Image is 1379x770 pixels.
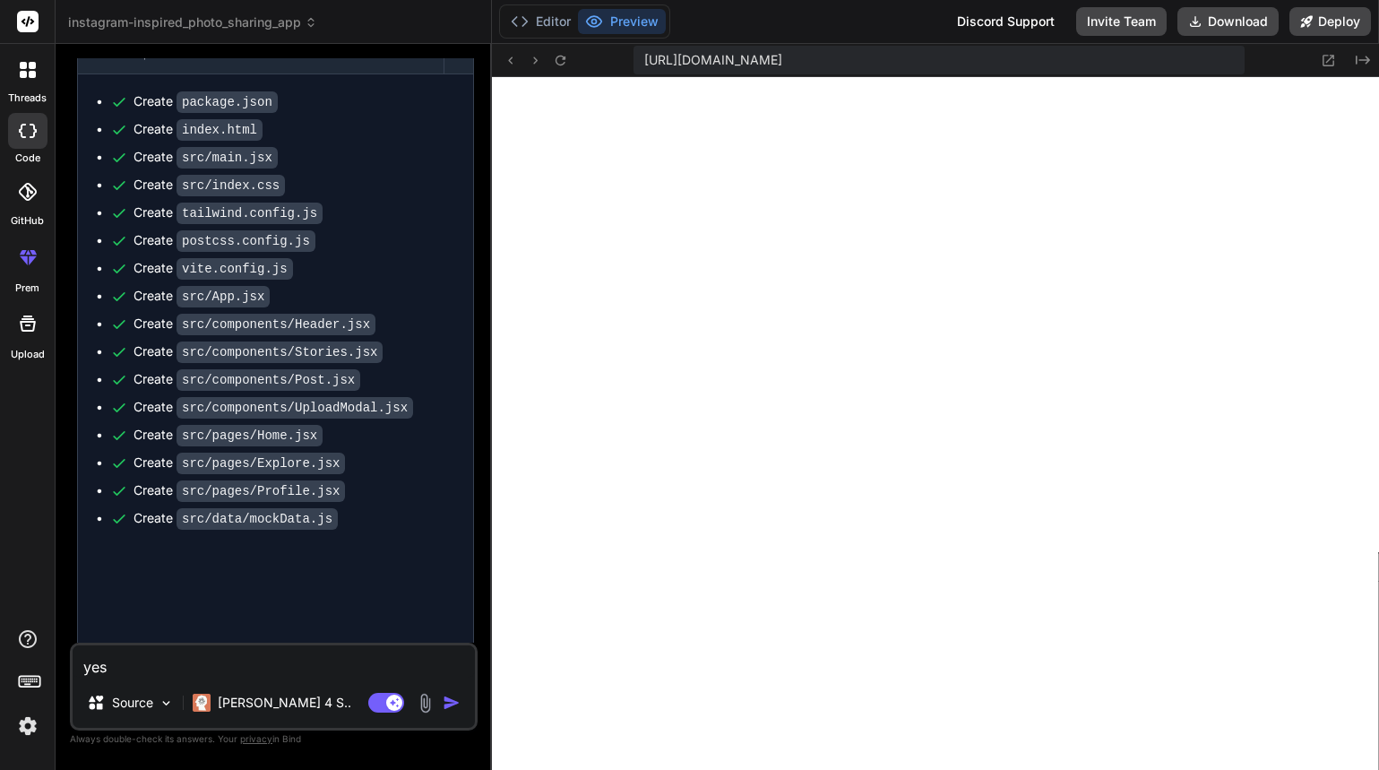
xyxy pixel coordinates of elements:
[134,92,278,111] div: Create
[8,91,47,106] label: threads
[443,694,461,712] img: icon
[134,454,345,472] div: Create
[70,731,478,748] p: Always double-check its answers. Your in Bind
[134,426,323,445] div: Create
[177,369,360,391] code: src/components/Post.jsx
[134,370,360,389] div: Create
[1076,7,1167,36] button: Invite Team
[134,203,323,222] div: Create
[177,91,278,113] code: package.json
[68,13,317,31] span: instagram-inspired_photo_sharing_app
[1177,7,1279,36] button: Download
[193,694,211,712] img: Claude 4 Sonnet
[134,231,315,250] div: Create
[415,693,435,714] img: attachment
[946,7,1065,36] div: Discord Support
[177,119,263,141] code: index.html
[492,77,1379,770] iframe: Preview
[134,315,375,333] div: Create
[240,733,272,744] span: privacy
[177,453,345,474] code: src/pages/Explore.jsx
[177,175,285,196] code: src/index.css
[134,509,338,528] div: Create
[218,694,351,712] p: [PERSON_NAME] 4 S..
[134,148,278,167] div: Create
[177,258,293,280] code: vite.config.js
[15,151,40,166] label: code
[134,176,285,195] div: Create
[578,9,666,34] button: Preview
[177,397,413,419] code: src/components/UploadModal.jsx
[177,203,323,224] code: tailwind.config.js
[177,480,345,502] code: src/pages/Profile.jsx
[134,259,293,278] div: Create
[1289,7,1371,36] button: Deploy
[644,51,782,69] span: [URL][DOMAIN_NAME]
[177,508,338,530] code: src/data/mockData.js
[177,147,278,169] code: src/main.jsx
[177,286,270,307] code: src/App.jsx
[134,287,270,306] div: Create
[177,230,315,252] code: postcss.config.js
[159,696,174,711] img: Pick Models
[11,213,44,229] label: GitHub
[177,314,375,335] code: src/components/Header.jsx
[134,120,263,139] div: Create
[177,425,323,446] code: src/pages/Home.jsx
[15,281,39,296] label: prem
[134,342,383,361] div: Create
[177,342,383,363] code: src/components/Stories.jsx
[134,398,413,417] div: Create
[11,347,45,362] label: Upload
[504,9,578,34] button: Editor
[112,694,153,712] p: Source
[134,481,345,500] div: Create
[13,711,43,741] img: settings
